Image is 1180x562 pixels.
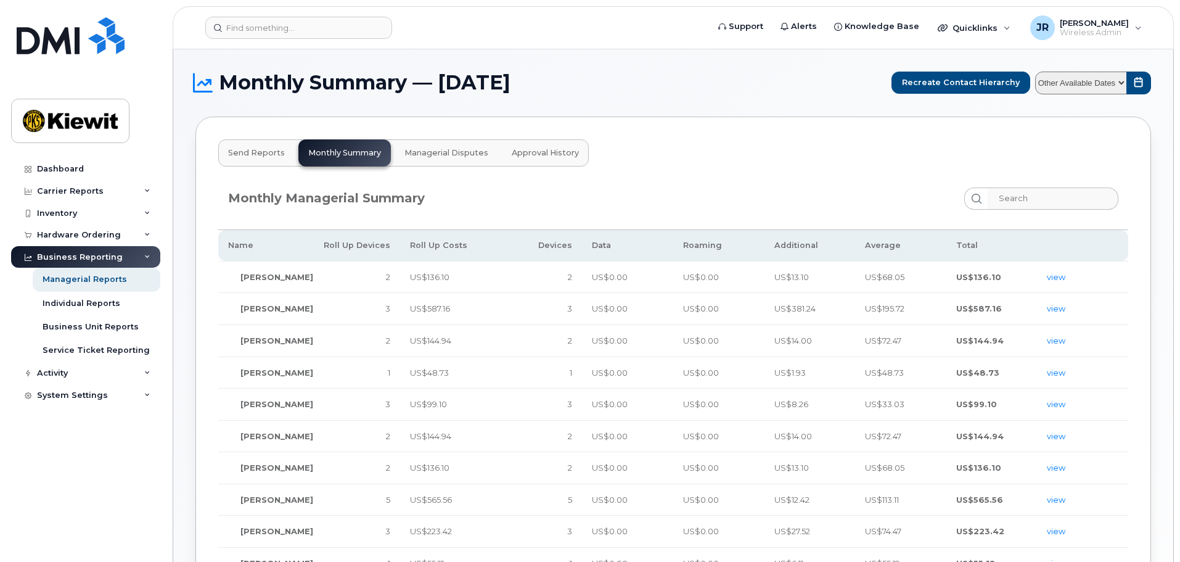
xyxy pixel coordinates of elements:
[385,526,390,536] span: 3
[395,140,498,166] a: Managerial Disputes
[567,304,572,313] span: 3
[865,526,901,536] span: US$74.47
[956,335,1028,347] li: US$144.94
[865,431,901,441] span: US$72.47
[567,399,572,409] span: 3
[683,495,719,505] span: US$0.00
[774,336,812,345] span: US$14.00
[1047,431,1065,441] a: view
[865,336,901,345] span: US$72.47
[570,368,572,378] span: 1
[219,140,294,166] a: Send Reports
[386,272,390,282] span: 2
[774,431,812,441] span: US$14.00
[956,271,1028,283] li: US$136.10
[324,241,390,250] span: Roll Up Devices
[404,148,488,158] span: Managerial Disputes
[1047,272,1065,282] a: view
[774,526,810,536] span: US$27.52
[410,399,447,409] span: US$99.10
[568,495,572,505] span: 5
[683,431,719,441] span: US$0.00
[865,495,899,505] span: US$113.11
[240,399,313,409] span: [PERSON_NAME]
[410,495,452,505] span: US$565.56
[683,336,719,345] span: US$0.00
[299,140,390,166] a: Monthly Summary
[891,72,1030,94] button: Recreate Contact Hierarchy
[568,336,572,345] span: 2
[865,304,904,313] span: US$195.72
[1047,495,1065,505] a: view
[567,526,572,536] span: 3
[1047,368,1065,378] a: view
[956,494,1028,506] li: US$565.56
[774,304,816,313] span: US$381.24
[228,148,285,158] span: Send Reports
[865,463,904,473] span: US$68.05
[240,463,313,473] span: [PERSON_NAME]
[683,399,719,409] span: US$0.00
[592,463,628,473] span: US$0.00
[592,495,628,505] span: US$0.00
[240,304,313,313] span: [PERSON_NAME]
[502,140,588,166] a: Approval History
[865,399,904,409] span: US$33.03
[568,431,572,441] span: 2
[240,368,313,378] span: [PERSON_NAME]
[1047,463,1065,473] a: view
[683,304,719,313] span: US$0.00
[219,73,510,92] span: Monthly Summary — [DATE]
[1047,526,1065,536] a: view
[988,188,1118,210] input: Search
[386,336,390,345] span: 2
[592,241,611,250] span: Data
[956,526,1028,537] li: US$223.42
[956,303,1028,315] li: US$587.16
[1047,399,1065,409] a: view
[410,304,450,313] span: US$587.16
[683,526,719,536] span: US$0.00
[512,148,579,158] span: Approval History
[240,431,313,441] span: [PERSON_NAME]
[410,241,467,250] span: Roll Up Costs
[774,272,809,282] span: US$13.10
[774,399,808,409] span: US$8.26
[592,304,628,313] span: US$0.00
[592,399,628,409] span: US$0.00
[240,336,313,345] span: [PERSON_NAME]
[683,463,719,473] span: US$0.00
[956,462,1028,474] li: US$136.10
[774,241,818,250] span: Additional
[592,526,628,536] span: US$0.00
[385,399,390,409] span: 3
[865,272,904,282] span: US$68.05
[240,272,313,282] span: [PERSON_NAME]
[228,241,253,250] span: Name
[410,526,452,536] span: US$223.42
[592,431,628,441] span: US$0.00
[386,463,390,473] span: 2
[568,463,572,473] span: 2
[956,241,978,250] span: Total
[683,241,722,250] span: Roaming
[410,336,451,345] span: US$144.94
[410,368,449,378] span: US$48.73
[592,368,628,378] span: US$0.00
[240,526,313,536] span: [PERSON_NAME]
[592,336,628,345] span: US$0.00
[774,495,809,505] span: US$12.42
[956,399,1028,410] li: US$99.10
[774,463,809,473] span: US$13.10
[410,431,451,441] span: US$144.94
[386,431,390,441] span: 2
[410,272,449,282] span: US$136.10
[410,463,449,473] span: US$136.10
[774,368,806,378] span: US$1.93
[683,272,719,282] span: US$0.00
[386,495,390,505] span: 5
[568,272,572,282] span: 2
[1126,508,1171,553] iframe: Messenger Launcher
[1047,304,1065,313] a: view
[683,368,719,378] span: US$0.00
